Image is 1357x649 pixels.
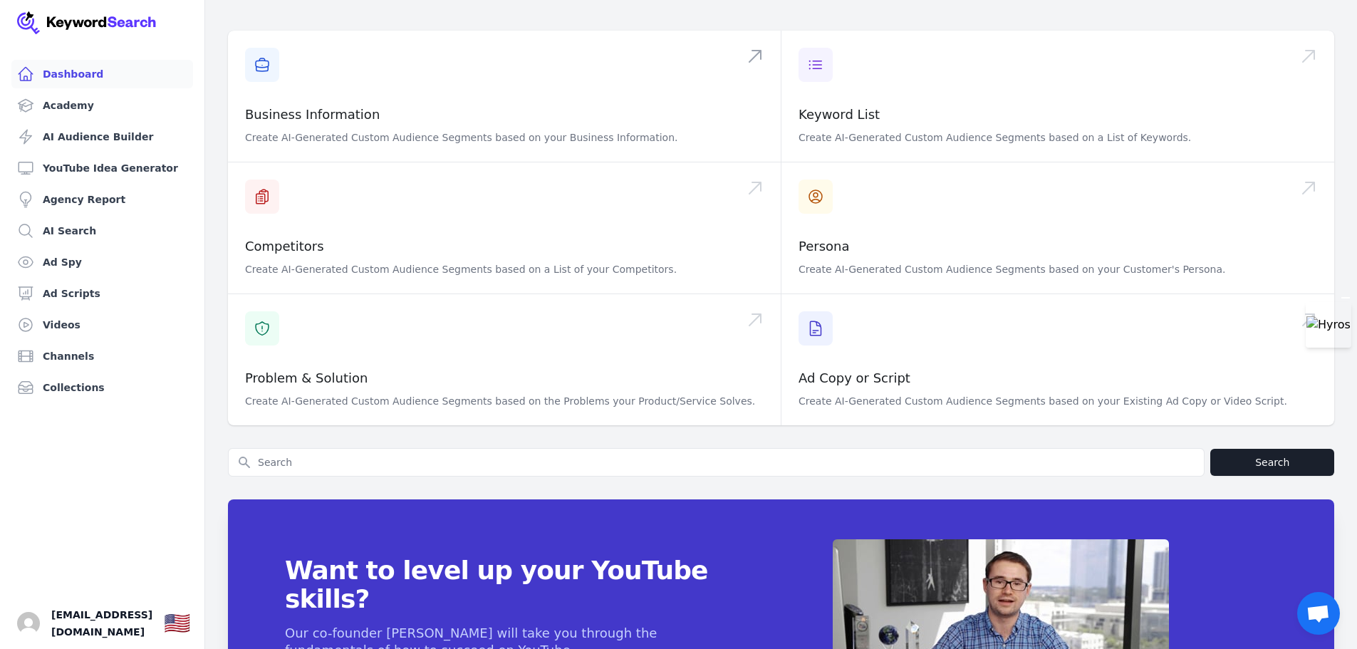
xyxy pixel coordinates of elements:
img: Hyros [1306,316,1351,333]
a: Agency Report [11,185,193,214]
a: Competitors [245,239,324,254]
button: Open user button [17,612,40,635]
a: Videos [11,311,193,339]
a: Dashboard [11,60,193,88]
div: 🇺🇸 [164,611,190,636]
a: Keyword List [799,107,880,122]
a: Academy [11,91,193,120]
button: 🇺🇸 [164,609,190,638]
div: Open chat [1297,592,1340,635]
span: [EMAIL_ADDRESS][DOMAIN_NAME] [51,606,152,640]
span: Want to level up your YouTube skills? [285,556,719,613]
button: Search [1210,449,1334,476]
a: Channels [11,342,193,370]
a: AI Search [11,217,193,245]
a: Ad Spy [11,248,193,276]
a: Problem & Solution [245,370,368,385]
a: Collections [11,373,193,402]
a: Business Information [245,107,380,122]
input: Search [229,449,1204,476]
a: Ad Scripts [11,279,193,308]
img: Your Company [17,11,157,34]
a: Ad Copy or Script [799,370,910,385]
a: Persona [799,239,850,254]
a: AI Audience Builder [11,123,193,151]
a: YouTube Idea Generator [11,154,193,182]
